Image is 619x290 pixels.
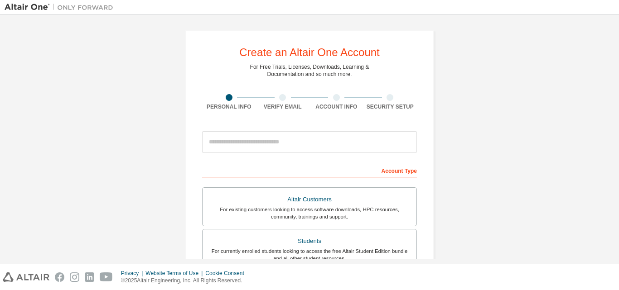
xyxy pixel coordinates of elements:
img: altair_logo.svg [3,272,49,282]
div: Privacy [121,270,145,277]
div: Security Setup [363,103,417,110]
div: For Free Trials, Licenses, Downloads, Learning & Documentation and so much more. [250,63,369,78]
img: Altair One [5,3,118,12]
div: Students [208,235,411,247]
div: Verify Email [256,103,310,110]
div: For currently enrolled students looking to access the free Altair Student Edition bundle and all ... [208,247,411,262]
div: For existing customers looking to access software downloads, HPC resources, community, trainings ... [208,206,411,220]
img: instagram.svg [70,272,79,282]
div: Personal Info [202,103,256,110]
img: youtube.svg [100,272,113,282]
img: linkedin.svg [85,272,94,282]
div: Create an Altair One Account [239,47,380,58]
div: Website Terms of Use [145,270,205,277]
div: Altair Customers [208,193,411,206]
div: Cookie Consent [205,270,249,277]
div: Account Info [309,103,363,110]
div: Account Type [202,163,417,177]
p: © 2025 Altair Engineering, Inc. All Rights Reserved. [121,277,250,285]
img: facebook.svg [55,272,64,282]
